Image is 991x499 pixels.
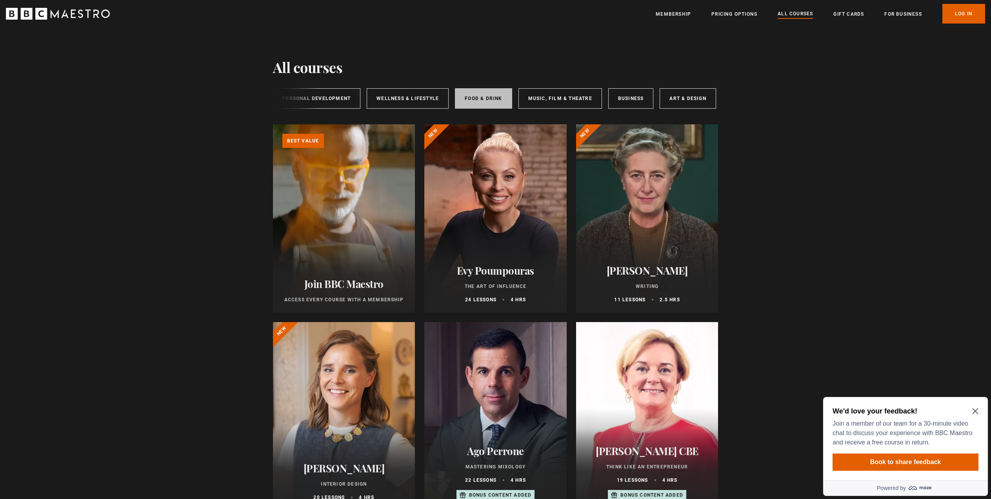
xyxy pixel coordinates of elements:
[656,4,985,24] nav: Primary
[884,10,922,18] a: For business
[469,492,532,499] p: Bonus content added
[662,477,678,484] p: 4 hrs
[13,60,158,77] button: Book to share feedback
[465,477,496,484] p: 22 lessons
[833,10,864,18] a: Gift Cards
[511,477,526,484] p: 4 hrs
[778,10,813,18] a: All Courses
[511,296,526,303] p: 4 hrs
[586,445,709,457] h2: [PERSON_NAME] CBE
[152,14,158,20] button: Close Maze Prompt
[942,4,985,24] a: Log In
[586,463,709,470] p: Think Like an Entrepreneur
[434,264,557,277] h2: Evy Poumpouras
[711,10,757,18] a: Pricing Options
[576,124,718,313] a: [PERSON_NAME] Writing 11 lessons 2.5 hrs New
[282,481,406,488] p: Interior Design
[282,134,324,148] p: Best value
[614,296,646,303] p: 11 lessons
[518,88,602,109] a: Music, Film & Theatre
[3,3,168,102] div: Optional study invitation
[660,88,716,109] a: Art & Design
[586,283,709,290] p: Writing
[13,25,155,53] p: Join a member of our team for a 30-minute video chat to discuss your experience with BBC Maestro ...
[656,10,691,18] a: Membership
[13,13,155,22] h2: We'd love your feedback!
[465,296,496,303] p: 24 lessons
[424,124,567,313] a: Evy Poumpouras The Art of Influence 24 lessons 4 hrs New
[367,88,449,109] a: Wellness & Lifestyle
[6,8,110,20] svg: BBC Maestro
[434,445,557,457] h2: Ago Perrone
[660,296,680,303] p: 2.5 hrs
[434,283,557,290] p: The Art of Influence
[282,462,406,474] h2: [PERSON_NAME]
[586,264,709,277] h2: [PERSON_NAME]
[455,88,512,109] a: Food & Drink
[3,86,168,102] a: Powered by maze
[620,492,683,499] p: Bonus content added
[273,59,343,75] h1: All courses
[608,88,654,109] a: Business
[434,463,557,470] p: Mastering Mixology
[617,477,648,484] p: 19 lessons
